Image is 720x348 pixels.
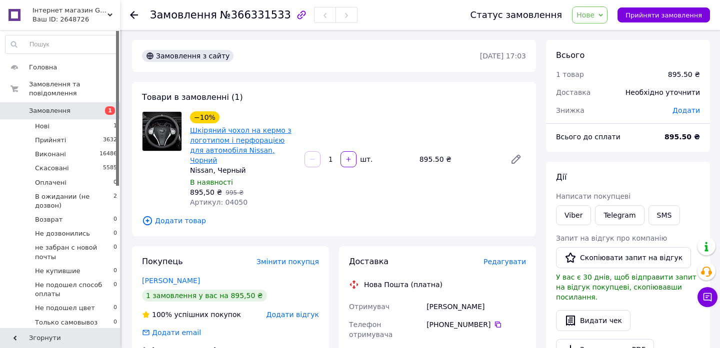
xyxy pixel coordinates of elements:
b: 895.50 ₴ [664,133,700,141]
span: 5585 [103,164,117,173]
button: SMS [648,205,680,225]
span: не забран с новой почты [35,243,113,261]
span: Товари в замовленні (1) [142,92,243,102]
span: Знижка [556,106,584,114]
div: Nissan, Черный [190,165,296,175]
span: Не дозвонились [35,229,90,238]
img: Шкіряний чохол на кермо з логотипом і перфорацією для автомобіля Nissan, Чорний [142,112,181,151]
time: [DATE] 17:03 [480,52,526,60]
span: Замовлення [150,9,217,21]
span: Не подошел способ оплаты [35,281,113,299]
div: 895.50 ₴ [668,69,700,79]
div: шт. [357,154,373,164]
div: 1 замовлення у вас на 895,50 ₴ [142,290,267,302]
a: Редагувати [506,149,526,169]
div: −10% [190,111,219,123]
div: Додати email [151,328,202,338]
a: Viber [556,205,591,225]
span: Скасовані [35,164,69,173]
a: Шкіряний чохол на кермо з логотипом і перфорацією для автомобіля Nissan, Чорний [190,126,291,164]
span: В наявності [190,178,233,186]
button: Видати чек [556,310,630,331]
input: Пошук [5,35,117,53]
span: Не купившие [35,267,80,276]
span: В ожидании (не дозвон) [35,192,113,210]
span: Виконані [35,150,66,159]
span: Покупець [142,257,183,266]
span: 0 [113,215,117,224]
span: Написати покупцеві [556,192,630,200]
div: 895.50 ₴ [415,152,502,166]
span: Нові [35,122,49,131]
span: Замовлення [29,106,70,115]
span: 3632 [103,136,117,145]
span: 2 [113,192,117,210]
span: Возврат [35,215,62,224]
div: Повернутися назад [130,10,138,20]
span: Всього до сплати [556,133,620,141]
div: [PHONE_NUMBER] [426,320,526,330]
button: Скопіювати запит на відгук [556,247,691,268]
div: успішних покупок [142,310,241,320]
div: Нова Пошта (платна) [361,280,445,290]
span: Прийняти замовлення [625,11,702,19]
span: 895,50 ₴ [190,188,222,196]
span: Головна [29,63,57,72]
span: 0 [113,318,117,327]
div: Замовлення з сайту [142,50,233,62]
span: Оплачені [35,178,66,187]
span: Прийняті [35,136,66,145]
span: 0 [113,304,117,313]
button: Прийняти замовлення [617,7,710,22]
span: 0 [113,243,117,261]
span: 16486 [99,150,117,159]
span: У вас є 30 днів, щоб відправити запит на відгук покупцеві, скопіювавши посилання. [556,273,696,301]
div: Ваш ID: 2648726 [32,15,120,24]
span: Доставка [349,257,388,266]
span: Запит на відгук про компанію [556,234,667,242]
a: [PERSON_NAME] [142,277,200,285]
span: 1 [105,106,115,115]
span: Доставка [556,88,590,96]
span: Отримувач [349,303,389,311]
span: Артикул: 04050 [190,198,247,206]
span: 0 [113,229,117,238]
span: 0 [113,281,117,299]
span: Додати відгук [266,311,319,319]
span: Змінити покупця [256,258,319,266]
div: Необхідно уточнити [619,81,706,103]
span: №366331533 [220,9,291,21]
span: Всього [556,50,584,60]
span: 995 ₴ [225,189,243,196]
span: Інтернет магазин GoFashion [32,6,107,15]
div: Додати email [141,328,202,338]
span: 0 [113,267,117,276]
span: 1 товар [556,70,584,78]
span: Редагувати [483,258,526,266]
a: Telegram [595,205,644,225]
span: Додати товар [142,215,526,226]
span: Нове [576,11,594,19]
span: Телефон отримувача [349,321,392,339]
span: Не подошел цвет [35,304,95,313]
span: 1 [113,122,117,131]
span: Дії [556,172,566,182]
span: 0 [113,178,117,187]
span: Додати [672,106,700,114]
button: Чат з покупцем [697,287,717,307]
div: [PERSON_NAME] [424,298,528,316]
div: Статус замовлення [470,10,562,20]
span: 100% [152,311,172,319]
span: Замовлення та повідомлення [29,80,120,98]
span: Только самовывоз [35,318,97,327]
